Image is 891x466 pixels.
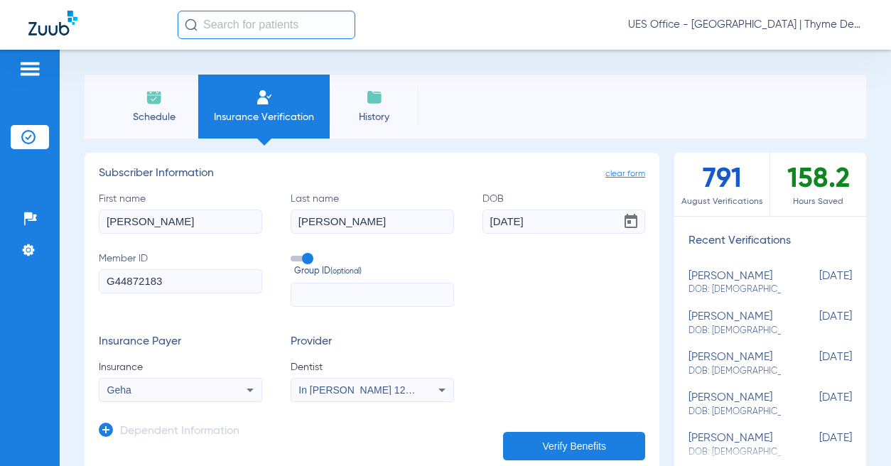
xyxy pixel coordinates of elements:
[294,266,454,278] span: Group ID
[781,351,852,377] span: [DATE]
[820,398,891,466] iframe: Chat Widget
[781,310,852,337] span: [DATE]
[781,391,852,418] span: [DATE]
[482,192,646,234] label: DOB
[291,192,454,234] label: Last name
[688,365,781,378] span: DOB: [DEMOGRAPHIC_DATA]
[482,210,646,234] input: DOBOpen calendar
[178,11,355,39] input: Search for patients
[674,195,769,209] span: August Verifications
[688,391,781,418] div: [PERSON_NAME]
[628,18,863,32] span: UES Office - [GEOGRAPHIC_DATA] | Thyme Dental Care
[99,360,262,374] span: Insurance
[99,335,262,349] h3: Insurance Payer
[99,210,262,234] input: First name
[366,89,383,106] img: History
[99,167,645,181] h3: Subscriber Information
[28,11,77,36] img: Zuub Logo
[340,110,408,124] span: History
[688,270,781,296] div: [PERSON_NAME]
[209,110,319,124] span: Insurance Verification
[99,251,262,307] label: Member ID
[107,384,131,396] span: Geha
[605,167,645,181] span: clear form
[18,60,41,77] img: hamburger-icon
[688,310,781,337] div: [PERSON_NAME]
[291,210,454,234] input: Last name
[99,192,262,234] label: First name
[688,432,781,458] div: [PERSON_NAME]
[120,110,188,124] span: Schedule
[185,18,198,31] img: Search Icon
[688,351,781,377] div: [PERSON_NAME]
[781,432,852,458] span: [DATE]
[291,360,454,374] span: Dentist
[770,195,866,209] span: Hours Saved
[330,266,362,278] small: (optional)
[146,89,163,106] img: Schedule
[291,335,454,349] h3: Provider
[688,406,781,418] span: DOB: [DEMOGRAPHIC_DATA]
[781,270,852,296] span: [DATE]
[256,89,273,106] img: Manual Insurance Verification
[298,384,449,396] span: In [PERSON_NAME] 1205114618
[674,153,770,216] div: 791
[688,325,781,337] span: DOB: [DEMOGRAPHIC_DATA]
[688,283,781,296] span: DOB: [DEMOGRAPHIC_DATA]
[99,269,262,293] input: Member ID
[674,234,866,249] h3: Recent Verifications
[503,432,645,460] button: Verify Benefits
[617,207,645,236] button: Open calendar
[120,425,239,439] h3: Dependent Information
[770,153,866,216] div: 158.2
